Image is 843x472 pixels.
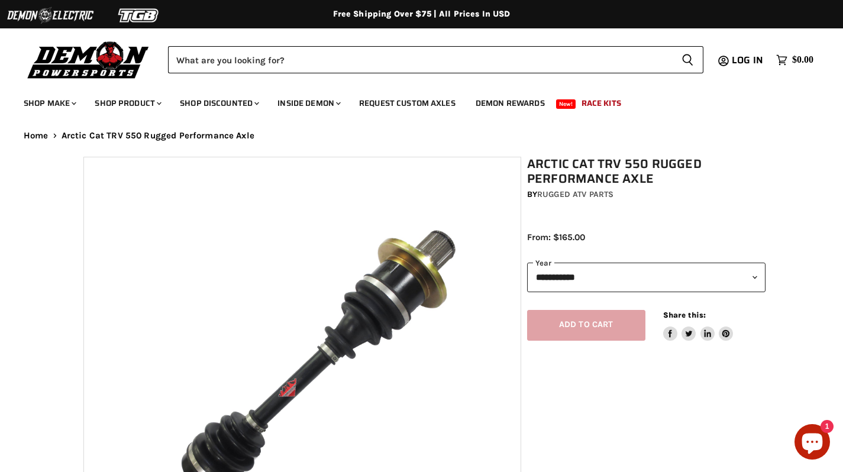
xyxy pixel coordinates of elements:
[672,46,703,73] button: Search
[350,91,464,115] a: Request Custom Axles
[467,91,554,115] a: Demon Rewards
[732,53,763,67] span: Log in
[24,38,153,80] img: Demon Powersports
[86,91,169,115] a: Shop Product
[24,131,49,141] a: Home
[791,424,834,463] inbox-online-store-chat: Shopify online store chat
[792,54,813,66] span: $0.00
[726,55,770,66] a: Log in
[770,51,819,69] a: $0.00
[527,157,766,186] h1: Arctic Cat TRV 550 Rugged Performance Axle
[15,91,83,115] a: Shop Make
[527,188,766,201] div: by
[95,4,183,27] img: TGB Logo 2
[6,4,95,27] img: Demon Electric Logo 2
[62,131,254,141] span: Arctic Cat TRV 550 Rugged Performance Axle
[168,46,672,73] input: Search
[269,91,348,115] a: Inside Demon
[573,91,630,115] a: Race Kits
[15,86,810,115] ul: Main menu
[168,46,703,73] form: Product
[663,310,734,341] aside: Share this:
[537,189,613,199] a: Rugged ATV Parts
[663,311,706,319] span: Share this:
[527,232,585,243] span: From: $165.00
[556,99,576,109] span: New!
[171,91,266,115] a: Shop Discounted
[527,263,766,292] select: year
